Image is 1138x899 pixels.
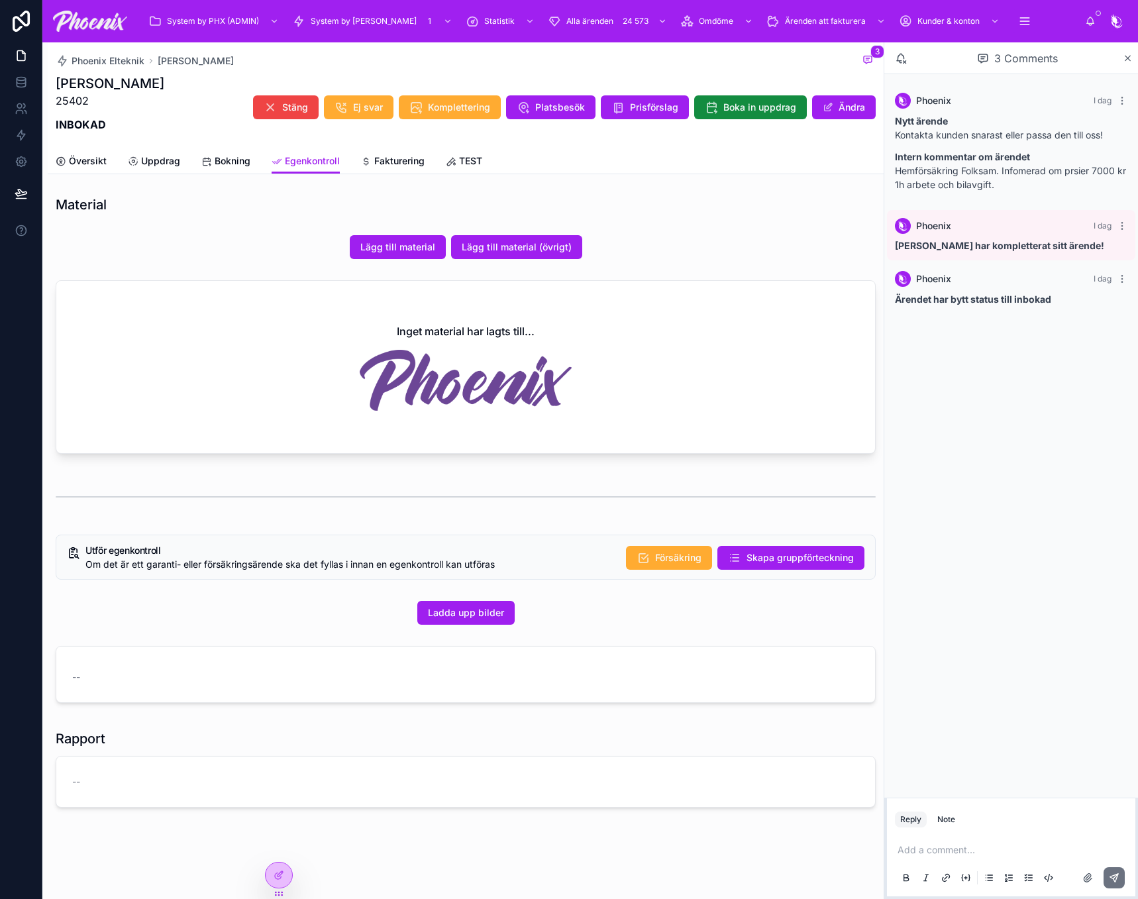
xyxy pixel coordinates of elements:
[158,54,234,68] a: [PERSON_NAME]
[601,95,689,119] button: Prisförslag
[397,323,535,339] h2: Inget material har lagts till...
[288,9,459,33] a: System by [PERSON_NAME]1
[1094,221,1112,231] span: I dag
[446,149,482,176] a: TEST
[484,16,515,26] span: Statistik
[535,101,585,114] span: Platsbesök
[361,149,425,176] a: Fakturering
[53,11,127,32] img: App logo
[895,114,1127,142] p: Kontakta kunden snarast eller passa den till oss!
[311,16,417,26] span: System by [PERSON_NAME]
[655,551,701,564] span: Försäkring
[895,293,1051,305] strong: Ärendet har bytt status till inbokad
[694,95,807,119] button: Boka in uppdrag
[285,154,340,168] span: Egenkontroll
[895,150,1127,191] p: Hemförsäkring Folksam. Infomerad om prsier 7000 kr 1h arbete och bilavgift.
[350,235,446,259] button: Lägg till material
[85,558,495,570] span: Om det är ett garanti- eller försäkringsärende ska det fyllas i innan en egenkontroll kan utföras
[994,50,1058,66] span: 3 Comments
[459,154,482,168] span: TEST
[72,54,144,68] span: Phoenix Elteknik
[56,118,106,131] strong: INBOKAD
[201,149,250,176] a: Bokning
[1094,274,1112,284] span: I dag
[56,74,164,93] h1: [PERSON_NAME]
[56,195,107,214] h1: Material
[544,9,674,33] a: Alla ärenden24 573
[215,154,250,168] span: Bokning
[428,101,490,114] span: Komplettering
[860,53,876,69] button: 3
[747,551,854,564] span: Skapa gruppförteckning
[916,272,951,286] span: Phoenix
[699,16,733,26] span: Omdöme
[626,546,712,570] button: Försäkring
[138,7,1085,36] div: scrollable content
[619,13,652,29] div: 24 573
[72,670,80,684] span: --
[630,101,678,114] span: Prisförslag
[676,9,760,33] a: Omdöme
[870,45,884,58] span: 3
[895,812,927,827] button: Reply
[141,154,180,168] span: Uppdrag
[69,154,107,168] span: Översikt
[812,95,876,119] button: Ändra
[451,235,582,259] button: Lägg till material (övrigt)
[324,95,393,119] button: Ej svar
[56,729,105,748] h1: Rapport
[762,9,892,33] a: Ärenden att fakturera
[272,149,340,174] a: Egenkontroll
[932,812,960,827] button: Note
[128,149,180,176] a: Uppdrag
[785,16,866,26] span: Ärenden att fakturera
[85,546,615,555] h5: Utför egenkontroll
[72,775,80,788] span: --
[360,350,572,411] img: Inget material har lagts till...
[56,54,144,68] a: Phoenix Elteknik
[895,240,1104,251] strong: [PERSON_NAME] har kompletterat sitt ärende!
[916,94,951,107] span: Phoenix
[895,115,948,127] strong: Nytt ärende
[462,240,572,254] span: Lägg till material (övrigt)
[253,95,319,119] button: Stäng
[717,546,864,570] button: Skapa gruppförteckning
[506,95,595,119] button: Platsbesök
[428,606,504,619] span: Ladda upp bilder
[422,13,438,29] div: 1
[399,95,501,119] button: Komplettering
[916,219,951,233] span: Phoenix
[144,9,285,33] a: System by PHX (ADMIN)
[56,149,107,176] a: Översikt
[282,101,308,114] span: Stäng
[85,558,615,571] div: Om det är ett garanti- eller försäkringsärende ska det fyllas i innan en egenkontroll kan utföras
[374,154,425,168] span: Fakturering
[1094,95,1112,105] span: I dag
[56,93,164,109] p: 25402
[723,101,796,114] span: Boka in uppdrag
[167,16,259,26] span: System by PHX (ADMIN)
[566,16,613,26] span: Alla ärenden
[937,814,955,825] div: Note
[353,101,383,114] span: Ej svar
[917,16,980,26] span: Kunder & konton
[360,240,435,254] span: Lägg till material
[895,151,1030,162] strong: Intern kommentar om ärendet
[895,9,1006,33] a: Kunder & konton
[417,601,515,625] button: Ladda upp bilder
[462,9,541,33] a: Statistik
